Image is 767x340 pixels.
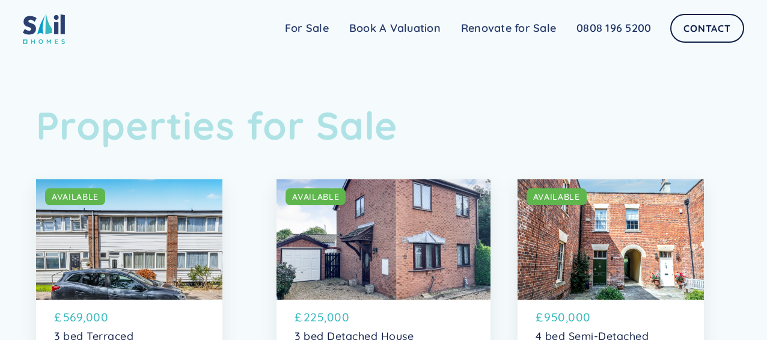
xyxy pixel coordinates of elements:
a: 0808 196 5200 [566,16,661,40]
h1: Properties for Sale [36,102,731,149]
p: £ [536,309,543,326]
a: Contact [670,14,744,43]
p: £ [295,309,302,326]
p: 225,000 [304,309,350,326]
img: sail home logo colored [23,12,65,44]
div: AVAILABLE [533,191,580,203]
p: 950,000 [544,309,591,326]
div: AVAILABLE [52,191,99,203]
a: Renovate for Sale [451,16,566,40]
p: £ [54,309,62,326]
p: 569,000 [63,309,109,326]
a: Book A Valuation [339,16,451,40]
a: For Sale [275,16,339,40]
div: AVAILABLE [292,191,339,203]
